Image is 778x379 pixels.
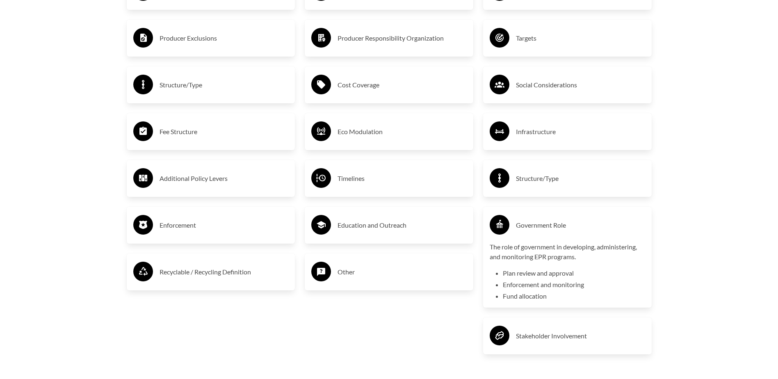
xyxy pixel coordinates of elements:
[516,219,645,232] h3: Government Role
[338,265,467,279] h3: Other
[160,32,289,45] h3: Producer Exclusions
[160,219,289,232] h3: Enforcement
[160,172,289,185] h3: Additional Policy Levers
[503,291,645,301] li: Fund allocation
[516,32,645,45] h3: Targets
[338,219,467,232] h3: Education and Outreach
[503,280,645,290] li: Enforcement and monitoring
[338,78,467,91] h3: Cost Coverage
[516,78,645,91] h3: Social Considerations
[503,268,645,278] li: Plan review and approval
[338,125,467,138] h3: Eco Modulation
[338,32,467,45] h3: Producer Responsibility Organization
[490,242,645,262] p: The role of government in developing, administering, and monitoring EPR programs.
[160,78,289,91] h3: Structure/Type
[160,125,289,138] h3: Fee Structure
[516,329,645,342] h3: Stakeholder Involvement
[516,125,645,138] h3: Infrastructure
[160,265,289,279] h3: Recyclable / Recycling Definition
[338,172,467,185] h3: Timelines
[516,172,645,185] h3: Structure/Type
